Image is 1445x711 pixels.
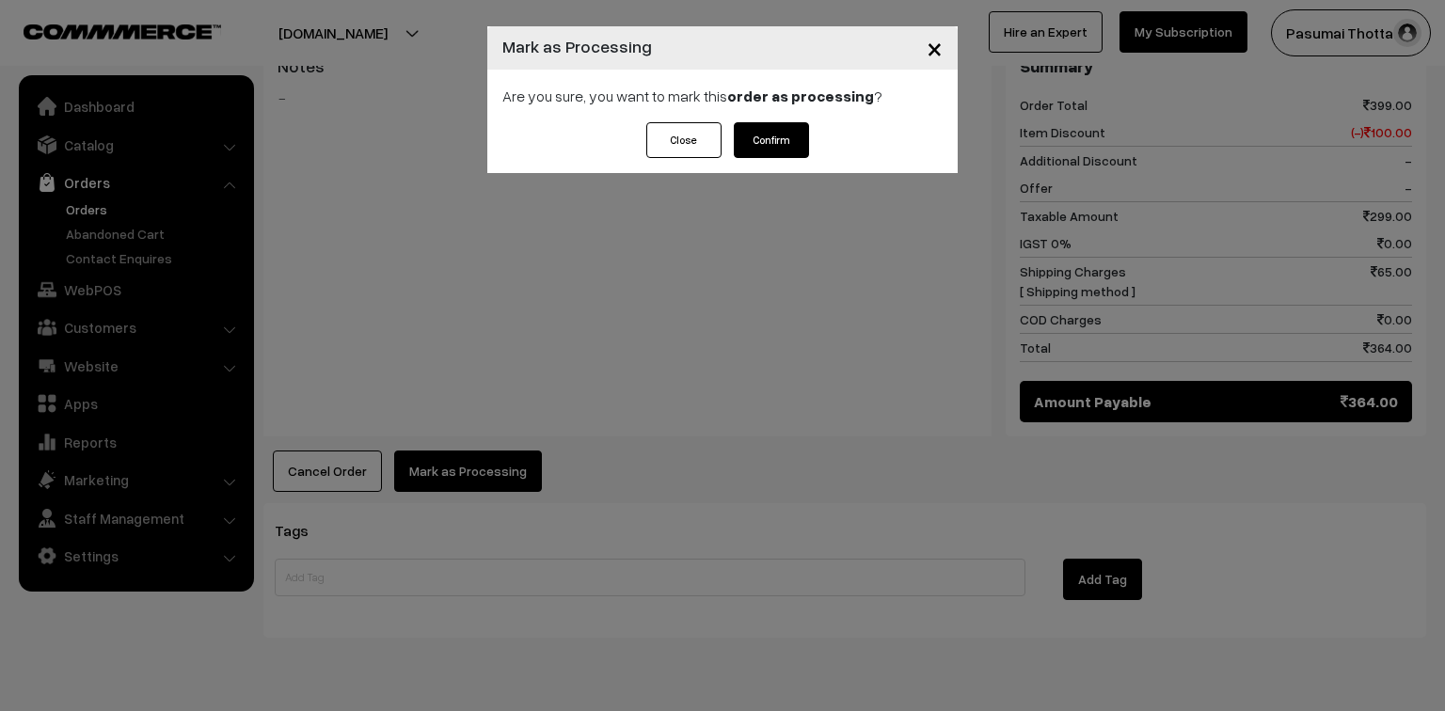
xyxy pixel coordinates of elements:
button: Close [646,122,722,158]
button: Close [912,19,958,77]
div: Are you sure, you want to mark this ? [487,70,958,122]
strong: order as processing [727,87,874,105]
button: Confirm [734,122,809,158]
h4: Mark as Processing [502,34,652,59]
span: × [927,30,943,65]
